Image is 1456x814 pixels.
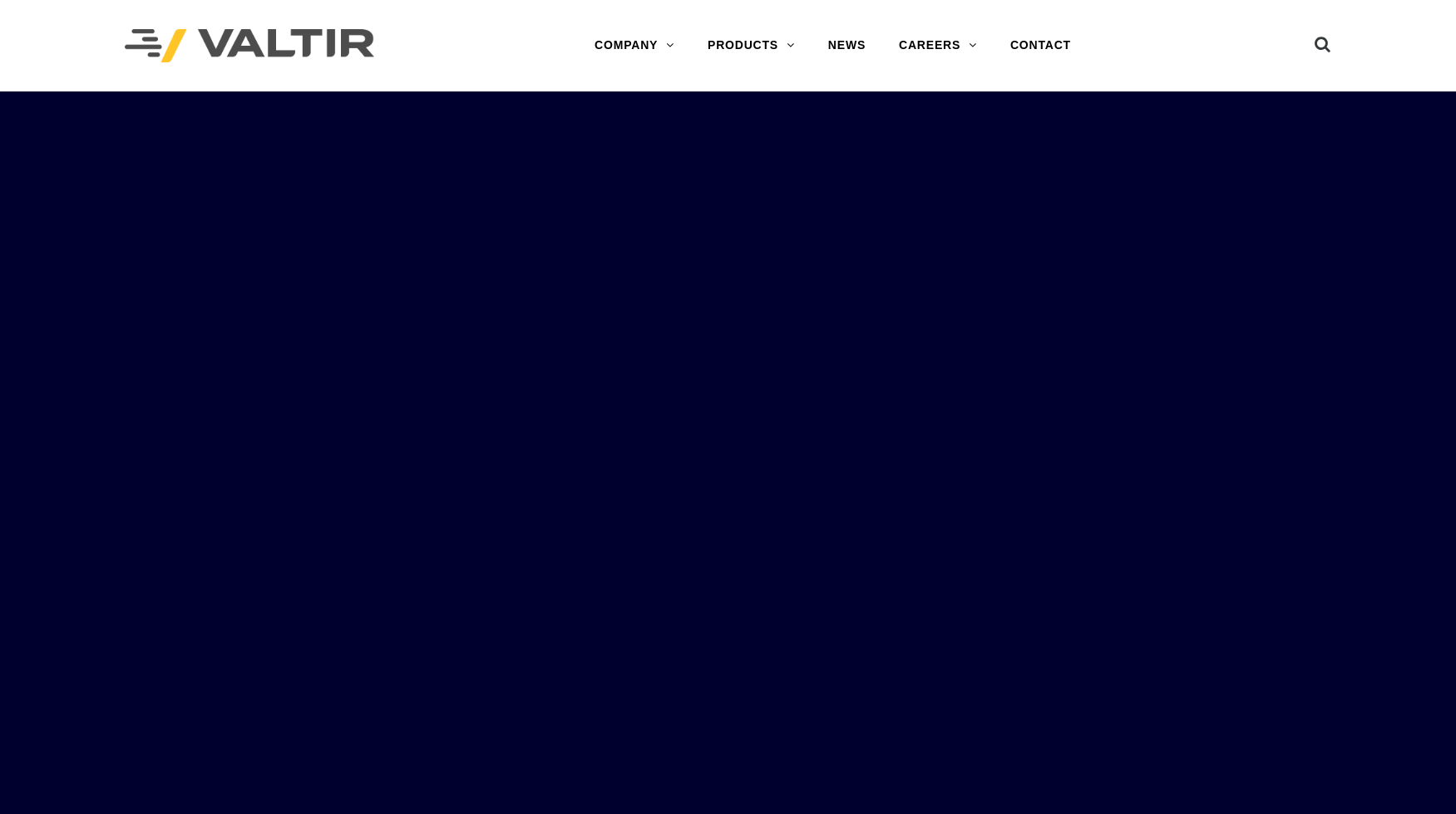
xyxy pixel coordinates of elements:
[691,29,812,62] a: PRODUCTS
[812,29,882,62] a: NEWS
[125,29,374,63] img: Valtir
[994,29,1088,62] a: CONTACT
[882,29,994,62] a: CAREERS
[578,29,691,62] a: COMPANY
